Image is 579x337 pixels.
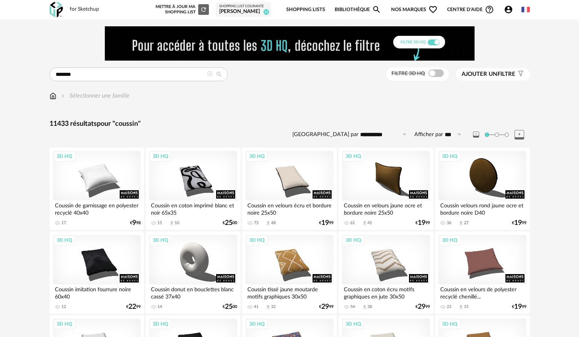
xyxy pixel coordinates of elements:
[225,220,233,226] span: 25
[439,319,461,329] div: 3D HQ
[245,201,333,216] div: Coussin en velours écru et bordure noire 25x50
[157,220,162,226] div: 15
[435,148,529,230] a: 3D HQ Coussin velours rond jaune ocre et bordure noire D40 36 Download icon 27 €1999
[219,8,268,15] div: [PERSON_NAME]
[342,284,430,300] div: Coussin en coton écru motifs graphiques en jute 30x50
[50,2,63,18] img: OXP
[439,235,461,245] div: 3D HQ
[512,304,526,310] div: € 99
[458,304,464,310] span: Download icon
[265,304,271,310] span: Download icon
[338,148,433,230] a: 3D HQ Coussin en velours jaune ocre et bordure noire 25x50 61 Download icon 41 €1999
[50,148,144,230] a: 3D HQ Coussin de garnissage en polyester recyclé 40x40 17 €998
[462,71,515,78] span: filtre
[175,220,179,226] div: 10
[350,220,355,226] div: 61
[456,68,530,80] button: Ajouter unfiltre Filter icon
[70,6,99,13] div: for Sketchup
[335,1,381,19] a: BibliothèqueMagnify icon
[438,201,526,216] div: Coussin velours rond jaune ocre et bordure noire D40
[271,304,276,310] div: 32
[53,319,75,329] div: 3D HQ
[342,235,364,245] div: 3D HQ
[242,148,337,230] a: 3D HQ Coussin en velours écru et bordure noire 25x50 73 Download icon 48 €1999
[521,5,530,14] img: fr
[321,304,329,310] span: 29
[485,5,494,14] span: Help Circle Outline icon
[128,304,136,310] span: 22
[169,220,175,226] span: Download icon
[263,9,269,15] span: 25
[414,131,443,138] label: Afficher par
[149,319,172,329] div: 3D HQ
[462,71,497,77] span: Ajouter un
[514,304,522,310] span: 19
[53,284,141,300] div: Coussin imitation fourrure noire 60x40
[149,151,172,161] div: 3D HQ
[418,304,425,310] span: 29
[428,5,438,14] span: Heart Outline icon
[415,304,430,310] div: € 99
[265,220,271,226] span: Download icon
[319,220,334,226] div: € 99
[391,1,438,19] span: Nos marques
[338,231,433,314] a: 3D HQ Coussin en coton écru motifs graphiques en jute 30x50 54 Download icon 38 €2999
[149,235,172,245] div: 3D HQ
[447,5,494,14] span: Centre d'aideHelp Circle Outline icon
[219,4,268,15] a: Shopping List courante [PERSON_NAME] 25
[464,220,468,226] div: 27
[97,120,141,127] span: pour "coussin"
[219,4,268,9] div: Shopping List courante
[61,304,66,310] div: 12
[362,304,367,310] span: Download icon
[130,220,141,226] div: € 98
[60,91,66,100] img: svg+xml;base64,PHN2ZyB3aWR0aD0iMTYiIGhlaWdodD0iMTYiIHZpZXdCb3g9IjAgMCAxNiAxNiIgZmlsbD0ibm9uZSIgeG...
[271,220,276,226] div: 48
[50,91,56,100] img: svg+xml;base64,PHN2ZyB3aWR0aD0iMTYiIGhlaWdodD0iMTciIHZpZXdCb3g9IjAgMCAxNiAxNyIgZmlsbD0ibm9uZSIgeG...
[132,220,136,226] span: 9
[286,1,325,19] a: Shopping Lists
[435,231,529,314] a: 3D HQ Coussin en velours de polyester recyclé chenillé... 23 Download icon 15 €1999
[146,231,240,314] a: 3D HQ Coussin donut en bouclettes blanc cassé 37x40 14 €2500
[50,120,530,128] div: 11433 résultats
[146,148,240,230] a: 3D HQ Coussin en coton imprimé blanc et noir 65x35 15 Download icon 10 €2500
[391,71,425,76] span: Filtre 3D HQ
[464,304,468,310] div: 15
[53,151,75,161] div: 3D HQ
[246,235,268,245] div: 3D HQ
[372,5,381,14] span: Magnify icon
[342,319,364,329] div: 3D HQ
[246,319,268,329] div: 3D HQ
[254,220,258,226] div: 73
[362,220,367,226] span: Download icon
[223,220,237,226] div: € 00
[321,220,329,226] span: 19
[447,304,451,310] div: 23
[367,220,372,226] div: 41
[157,304,162,310] div: 14
[515,71,524,78] span: Filter icon
[504,5,516,14] span: Account Circle icon
[149,284,237,300] div: Coussin donut en bouclettes blanc cassé 37x40
[342,151,364,161] div: 3D HQ
[200,7,207,11] span: Refresh icon
[60,91,130,100] div: Sélectionner une famille
[438,284,526,300] div: Coussin en velours de polyester recyclé chenillé...
[245,284,333,300] div: Coussin tissé jaune moutarde motifs graphiques 30x50
[242,231,337,314] a: 3D HQ Coussin tissé jaune moutarde motifs graphiques 30x50 41 Download icon 32 €2999
[254,304,258,310] div: 41
[246,151,268,161] div: 3D HQ
[504,5,513,14] span: Account Circle icon
[415,220,430,226] div: € 99
[292,131,358,138] label: [GEOGRAPHIC_DATA] par
[458,220,464,226] span: Download icon
[447,220,451,226] div: 36
[350,304,355,310] div: 54
[53,235,75,245] div: 3D HQ
[105,26,475,61] img: FILTRE%20HQ%20NEW_V1%20(4).gif
[149,201,237,216] div: Coussin en coton imprimé blanc et noir 65x35
[418,220,425,226] span: 19
[126,304,141,310] div: € 99
[319,304,334,310] div: € 99
[514,220,522,226] span: 19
